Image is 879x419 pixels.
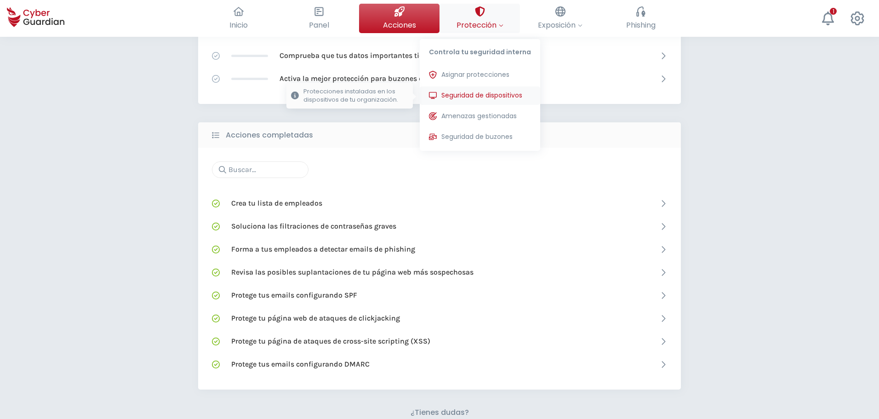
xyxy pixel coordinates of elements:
[229,19,248,31] span: Inicio
[198,4,279,33] button: Inicio
[420,39,540,61] p: Controla tu seguridad interna
[383,19,416,31] span: Acciones
[520,4,600,33] button: Exposición
[441,91,522,100] span: Seguridad de dispositivos
[439,4,520,33] button: ProtecciónControla tu seguridad internaAsignar proteccionesSeguridad de dispositivosProtecciones ...
[626,19,656,31] span: Phishing
[231,359,370,369] p: Protege tus emails configurando DMARC
[411,408,469,417] h3: ¿Tienes dudas?
[441,111,517,121] span: Amenazas gestionadas
[231,336,430,346] p: Protege tu página de ataques de cross-site scripting (XSS)
[457,19,503,31] span: Protección
[231,221,396,231] p: Soluciona las filtraciones de contraseñas graves
[280,74,490,84] p: Activa la mejor protección para buzones de correo electrónico
[420,128,540,146] button: Seguridad de buzones
[212,161,308,178] input: Buscar...
[359,4,439,33] button: Acciones
[231,244,415,254] p: Forma a tus empleados a detectar emails de phishing
[231,198,322,208] p: Crea tu lista de empleados
[280,51,503,61] p: Comprueba que tus datos importantes tienen copia de seguridad
[441,70,509,80] span: Asignar protecciones
[420,66,540,84] button: Asignar protecciones
[441,132,513,142] span: Seguridad de buzones
[538,19,582,31] span: Exposición
[420,107,540,126] button: Amenazas gestionadas
[279,4,359,33] button: Panel
[309,19,329,31] span: Panel
[231,267,474,277] p: Revisa las posibles suplantaciones de tu página web más sospechosas
[830,8,837,15] div: 1
[231,290,357,300] p: Protege tus emails configurando SPF
[303,87,408,104] p: Protecciones instaladas en los dispositivos de tu organización.
[226,130,313,141] b: Acciones completadas
[231,313,400,323] p: Protege tu página web de ataques de clickjacking
[600,4,681,33] button: Phishing
[420,86,540,105] button: Seguridad de dispositivosProtecciones instaladas en los dispositivos de tu organización.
